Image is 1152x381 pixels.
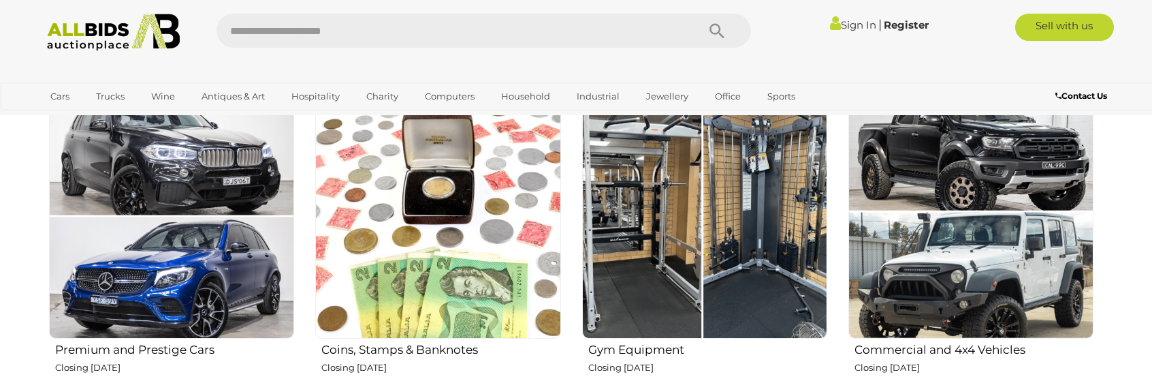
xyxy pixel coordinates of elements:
[416,85,483,108] a: Computers
[193,85,274,108] a: Antiques & Art
[758,85,804,108] a: Sports
[55,340,294,356] h2: Premium and Prestige Cars
[706,85,750,108] a: Office
[588,360,827,376] p: Closing [DATE]
[321,340,560,356] h2: Coins, Stamps & Banknotes
[637,85,697,108] a: Jewellery
[854,360,1093,376] p: Closing [DATE]
[283,85,349,108] a: Hospitality
[492,85,559,108] a: Household
[683,14,751,48] button: Search
[588,340,827,356] h2: Gym Equipment
[49,93,294,339] img: Premium and Prestige Cars
[55,360,294,376] p: Closing [DATE]
[830,18,876,31] a: Sign In
[1055,89,1110,104] a: Contact Us
[1015,14,1114,41] a: Sell with us
[315,93,560,339] img: Coins, Stamps & Banknotes
[42,108,156,130] a: [GEOGRAPHIC_DATA]
[854,340,1093,356] h2: Commercial and 4x4 Vehicles
[39,14,187,51] img: Allbids.com.au
[321,360,560,376] p: Closing [DATE]
[878,17,882,32] span: |
[884,18,929,31] a: Register
[568,85,628,108] a: Industrial
[357,85,407,108] a: Charity
[848,93,1093,339] img: Commercial and 4x4 Vehicles
[87,85,133,108] a: Trucks
[142,85,184,108] a: Wine
[42,85,78,108] a: Cars
[582,93,827,339] img: Gym Equipment
[1055,91,1107,101] b: Contact Us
